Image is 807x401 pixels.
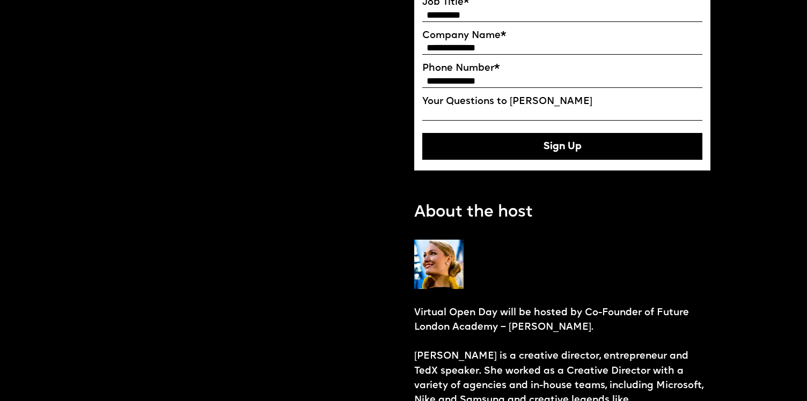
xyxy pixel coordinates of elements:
p: About the host [414,200,533,225]
button: Sign Up [422,133,702,160]
label: Your Questions to [PERSON_NAME] [422,96,702,108]
label: Company Name [422,30,702,42]
label: Phone Number* [422,63,702,75]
